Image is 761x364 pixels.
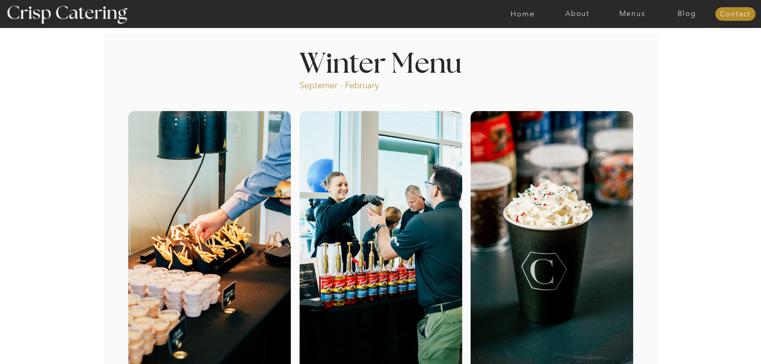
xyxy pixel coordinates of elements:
[270,50,492,74] h1: Winter Menu
[660,10,714,18] a: Blog
[605,10,660,18] a: Menus
[715,10,755,18] a: Contact
[495,10,550,18] a: Home
[681,324,761,364] iframe: podium webchat widget bubble
[550,10,605,18] a: About
[300,80,409,89] p: Septemer - February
